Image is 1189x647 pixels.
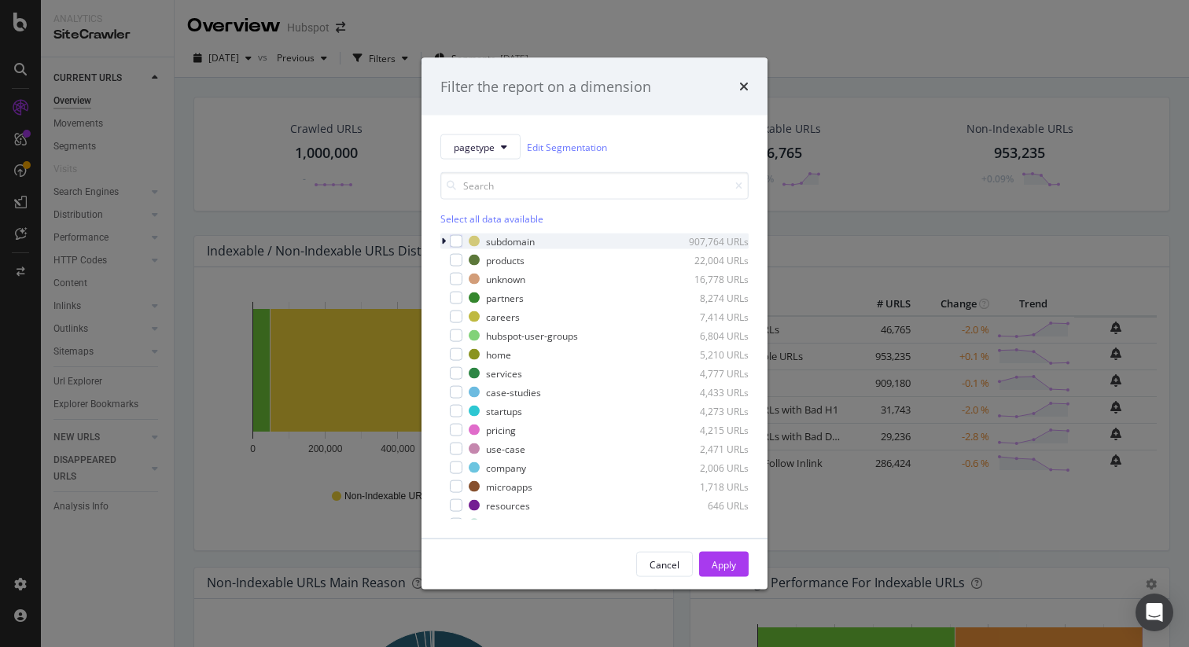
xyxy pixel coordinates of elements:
[486,234,535,248] div: subdomain
[440,134,521,160] button: pagetype
[486,310,520,323] div: careers
[486,329,578,342] div: hubspot-user-groups
[486,272,525,285] div: unknown
[527,138,607,155] a: Edit Segmentation
[440,172,749,200] input: Search
[486,366,522,380] div: services
[672,291,749,304] div: 8,274 URLs
[672,253,749,267] div: 22,004 URLs
[650,557,679,571] div: Cancel
[672,517,749,531] div: 444 URLs
[486,461,526,474] div: company
[486,498,530,512] div: resources
[672,347,749,361] div: 5,210 URLs
[672,272,749,285] div: 16,778 URLs
[672,329,749,342] div: 6,804 URLs
[672,385,749,399] div: 4,433 URLs
[440,76,651,97] div: Filter the report on a dimension
[486,404,522,417] div: startups
[440,212,749,226] div: Select all data available
[486,517,538,531] div: comparison
[486,480,532,493] div: microapps
[672,404,749,417] div: 4,273 URLs
[672,234,749,248] div: 907,764 URLs
[699,552,749,577] button: Apply
[672,310,749,323] div: 7,414 URLs
[672,442,749,455] div: 2,471 URLs
[672,480,749,493] div: 1,718 URLs
[672,423,749,436] div: 4,215 URLs
[1136,594,1173,631] div: Open Intercom Messenger
[636,552,693,577] button: Cancel
[672,461,749,474] div: 2,006 URLs
[454,140,495,153] span: pagetype
[486,253,525,267] div: products
[712,557,736,571] div: Apply
[486,423,516,436] div: pricing
[421,57,768,590] div: modal
[672,366,749,380] div: 4,777 URLs
[486,291,524,304] div: partners
[739,76,749,97] div: times
[486,385,541,399] div: case-studies
[486,442,525,455] div: use-case
[672,498,749,512] div: 646 URLs
[486,347,511,361] div: home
